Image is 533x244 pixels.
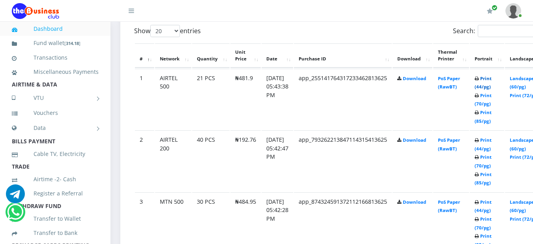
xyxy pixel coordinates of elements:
a: Download [403,75,426,81]
a: Download [403,199,426,205]
td: 21 PCS [192,69,230,130]
a: Print (70/pg) [475,92,492,107]
a: Print (70/pg) [475,216,492,231]
td: 2 [135,130,154,191]
td: ₦481.9 [230,69,261,130]
th: Network: activate to sort column ascending [155,43,191,68]
a: Print (85/pg) [475,171,492,186]
a: Print (44/pg) [475,75,492,90]
th: #: activate to sort column descending [135,43,154,68]
a: Transactions [12,49,99,67]
td: 1 [135,69,154,130]
a: Download [403,137,426,143]
th: Quantity: activate to sort column ascending [192,43,230,68]
span: Renew/Upgrade Subscription [492,5,497,11]
a: Cable TV, Electricity [12,145,99,163]
a: PoS Paper (RawBT) [438,199,460,214]
b: 314.18 [66,40,79,46]
td: AIRTEL 500 [155,69,191,130]
a: Print (85/pg) [475,109,492,124]
a: Print (44/pg) [475,199,492,214]
select: Showentries [150,25,180,37]
td: 40 PCS [192,130,230,191]
th: Unit Price: activate to sort column ascending [230,43,261,68]
a: Chat for support [6,190,25,203]
a: Airtime -2- Cash [12,170,99,188]
td: [DATE] 05:43:38 PM [262,69,293,130]
a: Fund wallet[314.18] [12,34,99,53]
td: ₦192.76 [230,130,261,191]
label: Show entries [134,25,201,37]
a: Dashboard [12,20,99,38]
th: Download: activate to sort column ascending [393,43,432,68]
th: Portrait: activate to sort column ascending [470,43,504,68]
a: Miscellaneous Payments [12,63,99,81]
a: Chat for support [7,208,23,221]
a: PoS Paper (RawBT) [438,137,460,152]
img: User [505,3,521,19]
a: Print (70/pg) [475,154,492,169]
small: [ ] [64,40,80,46]
i: Renew/Upgrade Subscription [487,8,493,14]
a: Transfer to Wallet [12,210,99,228]
td: app_793262213847114315413625 [294,130,392,191]
a: Print (44/pg) [475,137,492,152]
a: Register a Referral [12,184,99,203]
a: VTU [12,88,99,108]
a: Transfer to Bank [12,224,99,242]
a: PoS Paper (RawBT) [438,75,460,90]
a: Data [12,118,99,138]
td: AIRTEL 200 [155,130,191,191]
img: Logo [12,3,59,19]
th: Date: activate to sort column ascending [262,43,293,68]
th: Purchase ID: activate to sort column ascending [294,43,392,68]
td: [DATE] 05:42:47 PM [262,130,293,191]
a: Vouchers [12,104,99,122]
td: app_255141764317233462813625 [294,69,392,130]
th: Thermal Printer: activate to sort column ascending [433,43,469,68]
